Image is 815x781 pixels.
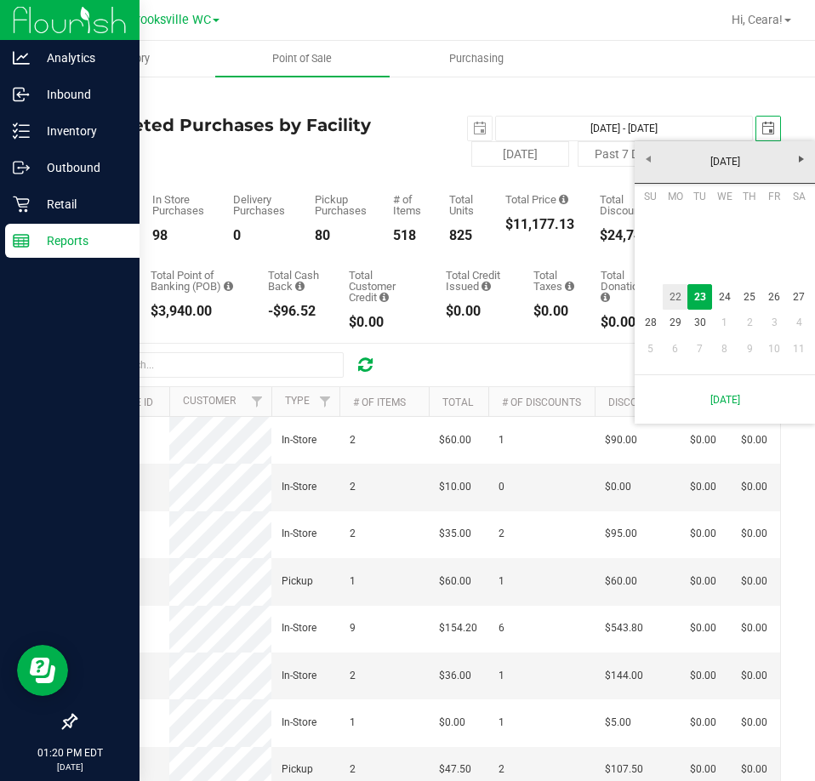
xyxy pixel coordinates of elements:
[762,284,787,311] a: 26
[350,432,356,448] span: 2
[442,396,473,408] a: Total
[690,573,716,590] span: $0.00
[30,231,132,251] p: Reports
[499,573,504,590] span: 1
[690,432,716,448] span: $0.00
[390,41,564,77] a: Purchasing
[605,479,631,495] span: $0.00
[505,218,574,231] div: $11,177.13
[741,761,767,778] span: $0.00
[152,194,208,216] div: In Store Purchases
[439,620,477,636] span: $154.20
[690,526,716,542] span: $0.00
[663,310,687,336] a: 29
[13,196,30,213] inline-svg: Retail
[756,117,780,140] span: select
[13,123,30,140] inline-svg: Inventory
[446,270,509,292] div: Total Credit Issued
[738,284,762,311] a: 25
[393,229,424,242] div: 518
[608,396,664,408] a: Discounts
[712,184,737,209] th: Wednesday
[128,13,211,27] span: Brooksville WC
[601,292,610,303] i: Sum of all round-up-to-next-dollar total price adjustments for all purchases in the date range.
[446,305,509,318] div: $0.00
[349,270,420,303] div: Total Customer Credit
[439,479,471,495] span: $10.00
[152,229,208,242] div: 98
[499,668,504,684] span: 1
[8,761,132,773] p: [DATE]
[471,141,569,167] button: [DATE]
[690,479,716,495] span: $0.00
[439,432,471,448] span: $60.00
[8,745,132,761] p: 01:20 PM EDT
[565,281,574,292] i: Sum of the total taxes for all purchases in the date range.
[499,526,504,542] span: 2
[243,387,271,416] a: Filter
[738,336,762,362] a: 9
[741,432,767,448] span: $0.00
[215,41,390,77] a: Point of Sale
[762,310,787,336] a: 3
[762,336,787,362] a: 10
[690,668,716,684] span: $0.00
[268,270,323,292] div: Total Cash Back
[601,316,654,329] div: $0.00
[30,121,132,141] p: Inventory
[282,620,316,636] span: In-Store
[282,526,316,542] span: In-Store
[13,86,30,103] inline-svg: Inbound
[741,479,767,495] span: $0.00
[601,270,654,303] div: Total Donations
[600,194,669,216] div: Total Discounts
[738,184,762,209] th: Thursday
[17,645,68,696] iframe: Resource center
[350,526,356,542] span: 2
[687,284,712,311] a: 23
[687,310,712,336] a: 30
[712,336,737,362] a: 8
[224,281,233,292] i: Sum of the successful, non-voided point-of-banking payment transactions, both via payment termina...
[787,284,812,311] a: 27
[75,116,428,153] h4: Completed Purchases by Facility Report
[787,184,812,209] th: Saturday
[295,281,305,292] i: Sum of the cash-back amounts from rounded-up electronic payments for all purchases in the date ra...
[449,194,480,216] div: Total Units
[449,229,480,242] div: 825
[88,352,344,378] input: Search...
[741,668,767,684] span: $0.00
[762,184,787,209] th: Friday
[559,194,568,205] i: Sum of the total prices of all purchases in the date range.
[605,668,643,684] span: $144.00
[741,573,767,590] span: $0.00
[282,573,313,590] span: Pickup
[183,395,236,407] a: Customer
[533,305,575,318] div: $0.00
[605,526,637,542] span: $95.00
[687,336,712,362] a: 7
[468,117,492,140] span: select
[712,284,737,311] a: 24
[638,336,663,362] a: 5
[282,432,316,448] span: In-Store
[439,573,471,590] span: $60.00
[151,305,242,318] div: $3,940.00
[499,432,504,448] span: 1
[741,620,767,636] span: $0.00
[282,761,313,778] span: Pickup
[282,479,316,495] span: In-Store
[600,229,669,242] div: $24,740.87
[426,51,527,66] span: Purchasing
[285,395,310,407] a: Type
[249,51,355,66] span: Point of Sale
[350,761,356,778] span: 2
[499,761,504,778] span: 2
[505,194,574,205] div: Total Price
[353,396,406,408] a: # of Items
[499,715,504,731] span: 1
[663,184,687,209] th: Monday
[605,620,643,636] span: $543.80
[30,48,132,68] p: Analytics
[499,620,504,636] span: 6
